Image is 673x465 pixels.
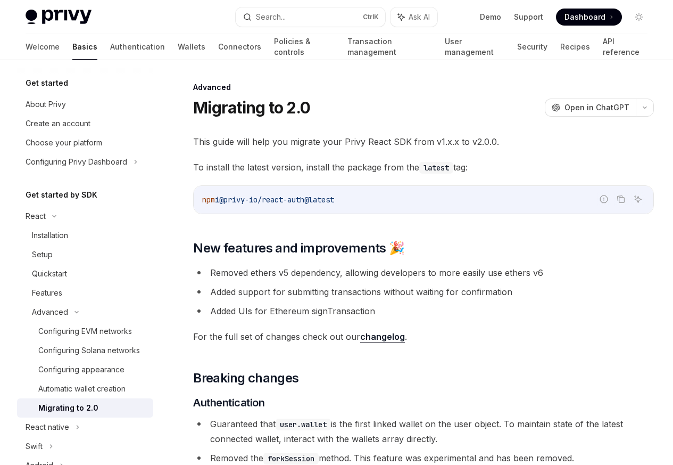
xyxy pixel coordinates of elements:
[517,34,547,60] a: Security
[17,341,153,360] a: Configuring Solana networks
[17,264,153,283] a: Quickstart
[17,245,153,264] a: Setup
[560,34,590,60] a: Recipes
[631,192,645,206] button: Ask AI
[193,134,654,149] span: This guide will help you migrate your Privy React SDK from v1.x.x to v2.0.0.
[32,229,68,242] div: Installation
[17,322,153,341] a: Configuring EVM networks
[17,360,153,379] a: Configuring appearance
[390,7,437,27] button: Ask AI
[219,195,334,205] span: @privy-io/react-auth@latest
[193,82,654,93] div: Advanced
[193,265,654,280] li: Removed ethers v5 dependency, allowing developers to more easily use ethers v6
[32,287,62,299] div: Features
[409,12,430,22] span: Ask AI
[26,98,66,111] div: About Privy
[193,370,298,387] span: Breaking changes
[614,192,628,206] button: Copy the contents from the code block
[347,34,431,60] a: Transaction management
[445,34,505,60] a: User management
[38,325,132,338] div: Configuring EVM networks
[419,162,453,174] code: latest
[274,34,335,60] a: Policies & controls
[210,419,623,444] span: Guaranteed that is the first linked wallet on the user object. To maintain state of the latest co...
[110,34,165,60] a: Authentication
[26,210,46,223] div: React
[38,363,124,376] div: Configuring appearance
[26,440,43,453] div: Swift
[178,34,205,60] a: Wallets
[17,226,153,245] a: Installation
[26,77,68,89] h5: Get started
[556,9,622,26] a: Dashboard
[236,7,385,27] button: Search...CtrlK
[360,331,405,342] a: changelog
[72,34,97,60] a: Basics
[630,9,647,26] button: Toggle dark mode
[363,13,379,21] span: Ctrl K
[38,382,126,395] div: Automatic wallet creation
[17,379,153,398] a: Automatic wallet creation
[17,398,153,418] a: Migrating to 2.0
[276,419,331,430] code: user.wallet
[26,189,97,201] h5: Get started by SDK
[564,102,629,113] span: Open in ChatGPT
[193,240,404,257] span: New features and improvements 🎉
[215,195,219,205] span: i
[32,306,68,319] div: Advanced
[26,117,90,130] div: Create an account
[603,34,647,60] a: API reference
[38,402,98,414] div: Migrating to 2.0
[17,114,153,133] a: Create an account
[480,12,501,22] a: Demo
[17,133,153,152] a: Choose your platform
[193,304,654,319] li: Added UIs for Ethereum signTransaction
[26,34,60,60] a: Welcome
[26,421,69,434] div: React native
[193,329,654,344] span: For the full set of changes check out our .
[17,95,153,114] a: About Privy
[564,12,605,22] span: Dashboard
[26,156,127,168] div: Configuring Privy Dashboard
[263,453,319,464] code: forkSession
[514,12,543,22] a: Support
[32,248,53,261] div: Setup
[193,98,310,117] h1: Migrating to 2.0
[26,136,102,149] div: Choose your platform
[17,283,153,303] a: Features
[193,284,654,299] li: Added support for submitting transactions without waiting for confirmation
[32,267,67,280] div: Quickstart
[38,344,140,357] div: Configuring Solana networks
[210,453,574,463] span: Removed the method. This feature was experimental and has been removed.
[218,34,261,60] a: Connectors
[193,160,654,175] span: To install the latest version, install the package from the tag:
[193,395,264,410] span: Authentication
[26,10,92,25] img: light logo
[256,11,286,23] div: Search...
[597,192,611,206] button: Report incorrect code
[202,195,215,205] span: npm
[545,99,636,117] button: Open in ChatGPT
